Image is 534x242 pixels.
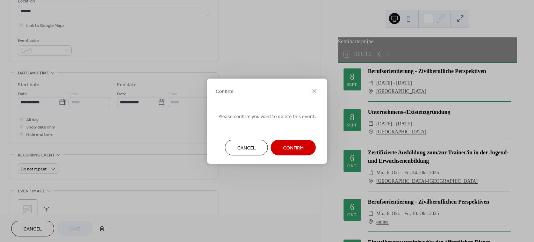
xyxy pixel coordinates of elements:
span: Confirm [216,88,233,95]
button: Cancel [225,140,268,155]
span: Please confirm you want to delete this event. [218,113,316,120]
button: Confirm [271,140,316,155]
span: Cancel [237,144,256,152]
span: Confirm [283,144,304,152]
